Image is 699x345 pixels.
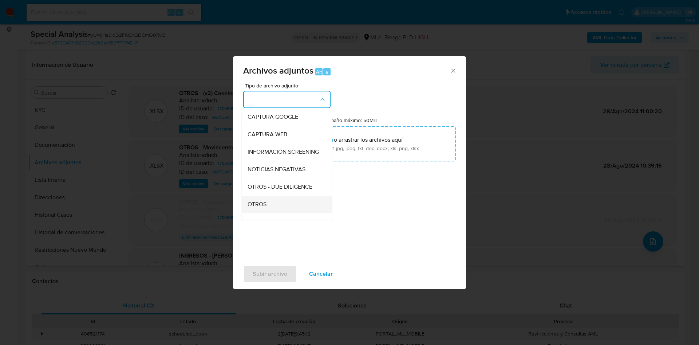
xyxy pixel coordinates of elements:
span: DDJJ de IVA [248,218,280,226]
button: Cerrar [450,67,456,74]
span: a [325,68,328,75]
span: OTROS [248,201,266,208]
span: Alt [316,68,322,75]
span: CAPTURA WEB [248,131,287,138]
button: Cancelar [300,265,342,283]
span: CAPTURA GOOGLE [248,113,298,121]
span: OTROS - DUE DILIGENCE [248,183,312,191]
span: INFORMACIÓN SCREENING [248,148,319,156]
label: Tamaño máximo: 50MB [325,117,377,124]
span: Tipo de archivo adjunto [245,83,332,88]
span: Archivos adjuntos [243,64,313,77]
span: NOTICIAS NEGATIVAS [248,166,305,173]
span: Cancelar [309,266,333,282]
